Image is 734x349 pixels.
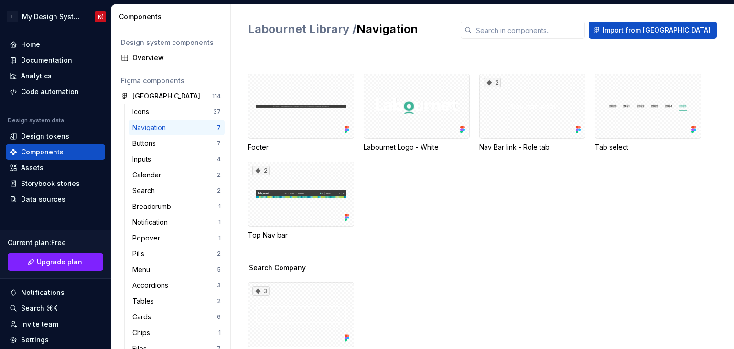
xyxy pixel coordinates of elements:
div: Components [119,12,227,22]
div: Storybook stories [21,179,80,188]
div: Icons [132,107,153,117]
div: Menu [132,265,154,274]
div: 1 [218,218,221,226]
div: Design system data [8,117,64,124]
a: Popover1 [129,230,225,246]
div: 2 [484,78,501,87]
div: Documentation [21,55,72,65]
div: 3 [252,286,270,296]
div: 2 [217,250,221,258]
a: Invite team [6,316,105,332]
div: My Design System [22,12,83,22]
div: 7 [217,140,221,147]
div: Design tokens [21,131,69,141]
a: Assets [6,160,105,175]
div: Home [21,40,40,49]
div: Footer [248,142,354,152]
div: 1 [218,329,221,337]
span: Search Company [249,263,306,273]
div: Overview [132,53,221,63]
a: Search2 [129,183,225,198]
a: Tables2 [129,294,225,309]
button: LMy Design SystemK( [2,6,109,27]
a: Data sources [6,192,105,207]
div: Components [21,147,64,157]
div: Search ⌘K [21,304,57,313]
div: 1 [218,234,221,242]
div: Notifications [21,288,65,297]
a: Breadcrumb1 [129,199,225,214]
div: Pills [132,249,148,259]
span: Upgrade plan [37,257,82,267]
div: Notification [132,218,172,227]
a: Calendar2 [129,167,225,183]
div: Calendar [132,170,165,180]
div: Nav Bar link - Role tab [479,142,585,152]
a: Cards6 [129,309,225,325]
div: Search [132,186,159,196]
div: Analytics [21,71,52,81]
div: 2 [252,166,270,175]
div: Chips [132,328,154,338]
div: 2Top Nav bar [248,162,354,240]
div: Tab select [595,74,701,152]
div: Navigation [132,123,170,132]
div: Invite team [21,319,58,329]
a: Navigation7 [129,120,225,135]
div: 37 [213,108,221,116]
div: Tab select [595,142,701,152]
div: Code automation [21,87,79,97]
div: Buttons [132,139,160,148]
button: Search ⌘K [6,301,105,316]
div: Cards [132,312,155,322]
a: Overview [117,50,225,65]
a: Icons37 [129,104,225,120]
h2: Navigation [248,22,449,37]
div: [GEOGRAPHIC_DATA] [132,91,200,101]
div: Footer [248,74,354,152]
div: Labournet Logo - White [364,142,470,152]
div: Data sources [21,195,65,204]
a: Accordions3 [129,278,225,293]
div: Inputs [132,154,155,164]
div: K( [98,13,103,21]
div: 2 [217,171,221,179]
div: Current plan : Free [8,238,103,248]
a: Settings [6,332,105,348]
div: 3 [217,282,221,289]
a: Storybook stories [6,176,105,191]
div: 1 [218,203,221,210]
a: Documentation [6,53,105,68]
div: Breadcrumb [132,202,175,211]
div: 4 [217,155,221,163]
a: [GEOGRAPHIC_DATA]114 [117,88,225,104]
div: Assets [21,163,43,173]
a: Menu5 [129,262,225,277]
a: Code automation [6,84,105,99]
div: Tables [132,296,158,306]
span: Labournet Library / [248,22,356,36]
div: 5 [217,266,221,273]
div: L [7,11,18,22]
a: Buttons7 [129,136,225,151]
div: Top Nav bar [248,230,354,240]
span: Import from [GEOGRAPHIC_DATA] [603,25,711,35]
input: Search in components... [472,22,585,39]
button: Import from [GEOGRAPHIC_DATA] [589,22,717,39]
a: Pills2 [129,246,225,262]
div: 6 [217,313,221,321]
div: 114 [212,92,221,100]
div: Settings [21,335,49,345]
a: Components [6,144,105,160]
div: Design system components [121,38,221,47]
a: Notification1 [129,215,225,230]
div: 2 [217,187,221,195]
a: Design tokens [6,129,105,144]
a: Analytics [6,68,105,84]
div: 2 [217,297,221,305]
div: Labournet Logo - White [364,74,470,152]
button: Upgrade plan [8,253,103,271]
a: Inputs4 [129,152,225,167]
a: Chips1 [129,325,225,340]
div: 2Nav Bar link - Role tab [479,74,585,152]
